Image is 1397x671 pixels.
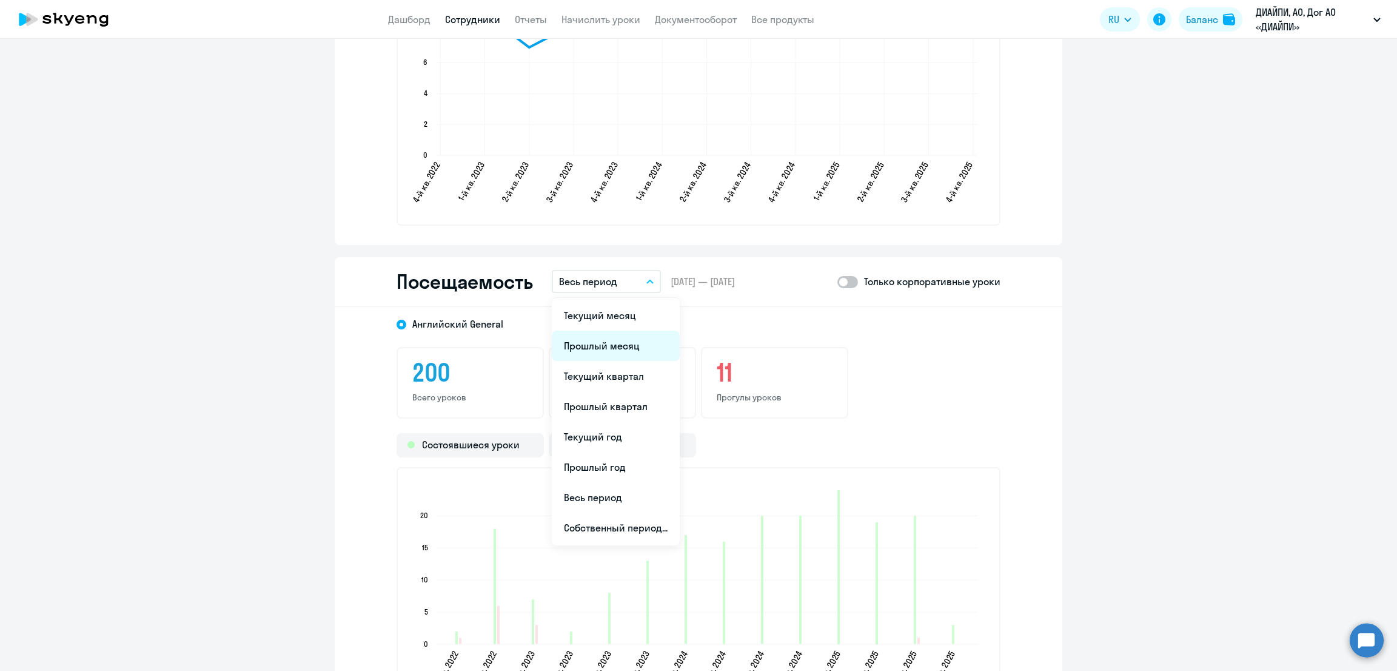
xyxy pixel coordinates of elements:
[456,160,487,203] text: 1-й кв. 2023
[634,160,665,203] text: 1-й кв. 2024
[549,433,696,457] div: Прогулы
[544,160,576,204] text: 3-й кв. 2023
[570,632,572,644] path: 2023-04-12T21:00:00.000Z Состоявшиеся уроки 2
[671,275,735,288] span: [DATE] — [DATE]
[766,160,798,204] text: 4-й кв. 2024
[420,511,428,520] text: 20
[876,522,878,644] path: 2025-06-24T21:00:00.000Z Состоявшиеся уроки 19
[588,160,620,204] text: 4-й кв. 2023
[412,317,503,331] span: Английский General
[751,13,814,25] a: Все продукты
[717,358,833,387] h3: 11
[1108,12,1119,27] span: RU
[535,625,538,644] path: 2023-02-12T21:00:00.000Z Прогулы 3
[455,632,458,644] path: 2022-09-25T21:00:00.000Z Состоявшиеся уроки 2
[1100,7,1140,32] button: RU
[917,638,920,644] path: 2025-08-31T21:00:00.000Z Прогулы 1
[423,58,427,67] text: 6
[397,269,532,294] h2: Посещаемость
[559,274,617,289] p: Весь период
[445,13,500,25] a: Сотрудники
[1256,5,1369,34] p: ДИАЙПИ, АО, Дог АО «ДИАЙПИ»
[608,593,611,644] path: 2023-09-26T21:00:00.000Z Состоявшиеся уроки 8
[717,392,833,403] p: Прогулы уроков
[855,160,886,204] text: 2-й кв. 2025
[424,120,427,129] text: 2
[864,274,1000,289] p: Только корпоративные уроки
[422,543,428,552] text: 15
[397,433,544,457] div: Состоявшиеся уроки
[423,150,427,160] text: 0
[761,516,763,644] path: 2024-09-13T21:00:00.000Z Состоявшиеся уроки 20
[552,270,661,293] button: Весь период
[552,298,680,545] ul: RU
[388,13,430,25] a: Дашборд
[532,599,534,644] path: 2023-02-12T21:00:00.000Z Состоявшиеся уроки 7
[412,358,528,387] h3: 200
[943,160,976,204] text: 4-й кв. 2025
[837,490,840,644] path: 2025-03-27T21:00:00.000Z Состоявшиеся уроки 24
[500,160,531,204] text: 2-й кв. 2023
[655,13,737,25] a: Документооборот
[899,160,931,204] text: 3-й кв. 2025
[421,575,428,584] text: 10
[1186,12,1218,27] div: Баланс
[722,160,754,204] text: 3-й кв. 2024
[459,638,461,644] path: 2022-09-25T21:00:00.000Z Прогулы 1
[685,535,687,644] path: 2024-03-25T21:00:00.000Z Состоявшиеся уроки 17
[424,607,428,616] text: 5
[424,89,427,98] text: 4
[952,625,954,644] path: 2025-10-06T21:00:00.000Z Состоявшиеся уроки 3
[799,516,802,644] path: 2024-12-11T21:00:00.000Z Состоявшиеся уроки 20
[723,542,725,644] path: 2024-06-27T21:00:00.000Z Состоявшиеся уроки 16
[1179,7,1242,32] button: Балансbalance
[424,639,428,649] text: 0
[1250,5,1387,34] button: ДИАЙПИ, АО, Дог АО «ДИАЙПИ»
[561,13,640,25] a: Начислить уроки
[811,160,842,203] text: 1-й кв. 2025
[1223,13,1235,25] img: balance
[515,13,547,25] a: Отчеты
[497,606,500,644] path: 2022-11-27T21:00:00.000Z Прогулы 6
[410,160,443,204] text: 4-й кв. 2022
[914,516,916,644] path: 2025-08-31T21:00:00.000Z Состоявшиеся уроки 20
[677,160,709,204] text: 2-й кв. 2024
[412,392,528,403] p: Всего уроков
[646,561,649,644] path: 2023-12-20T21:00:00.000Z Состоявшиеся уроки 13
[494,529,496,644] path: 2022-11-27T21:00:00.000Z Состоявшиеся уроки 18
